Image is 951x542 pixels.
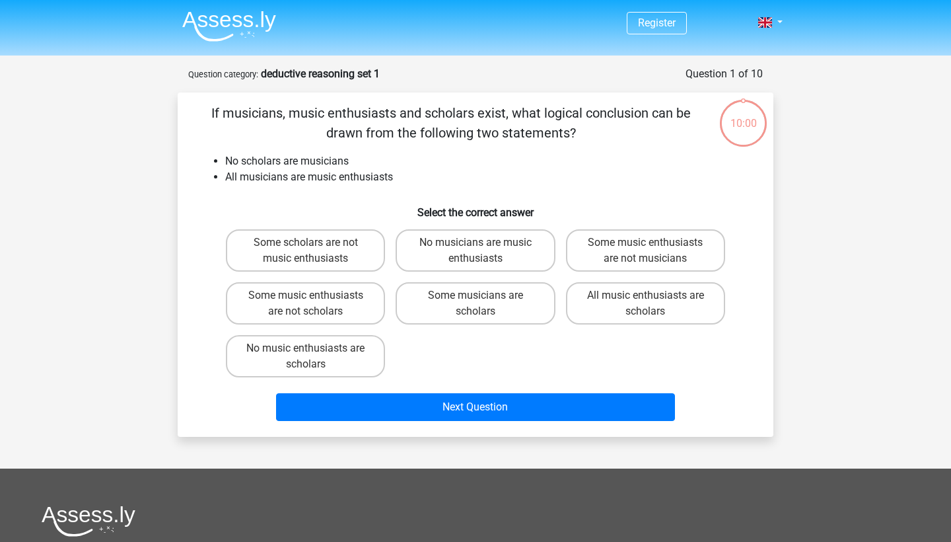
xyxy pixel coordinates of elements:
label: Some musicians are scholars [396,282,555,325]
a: Register [638,17,676,29]
small: Question category: [188,69,258,79]
label: Some music enthusiasts are not musicians [566,229,725,272]
img: Assessly [182,11,276,42]
label: No musicians are music enthusiasts [396,229,555,272]
img: Assessly logo [42,506,135,537]
div: Question 1 of 10 [686,66,763,82]
div: 10:00 [719,98,768,132]
label: No music enthusiasts are scholars [226,335,385,377]
label: Some scholars are not music enthusiasts [226,229,385,272]
label: Some music enthusiasts are not scholars [226,282,385,325]
strong: deductive reasoning set 1 [261,67,380,80]
label: All music enthusiasts are scholars [566,282,725,325]
li: No scholars are musicians [225,153,752,169]
p: If musicians, music enthusiasts and scholars exist, what logical conclusion can be drawn from the... [199,103,703,143]
button: Next Question [276,393,676,421]
li: All musicians are music enthusiasts [225,169,752,185]
h6: Select the correct answer [199,196,752,219]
